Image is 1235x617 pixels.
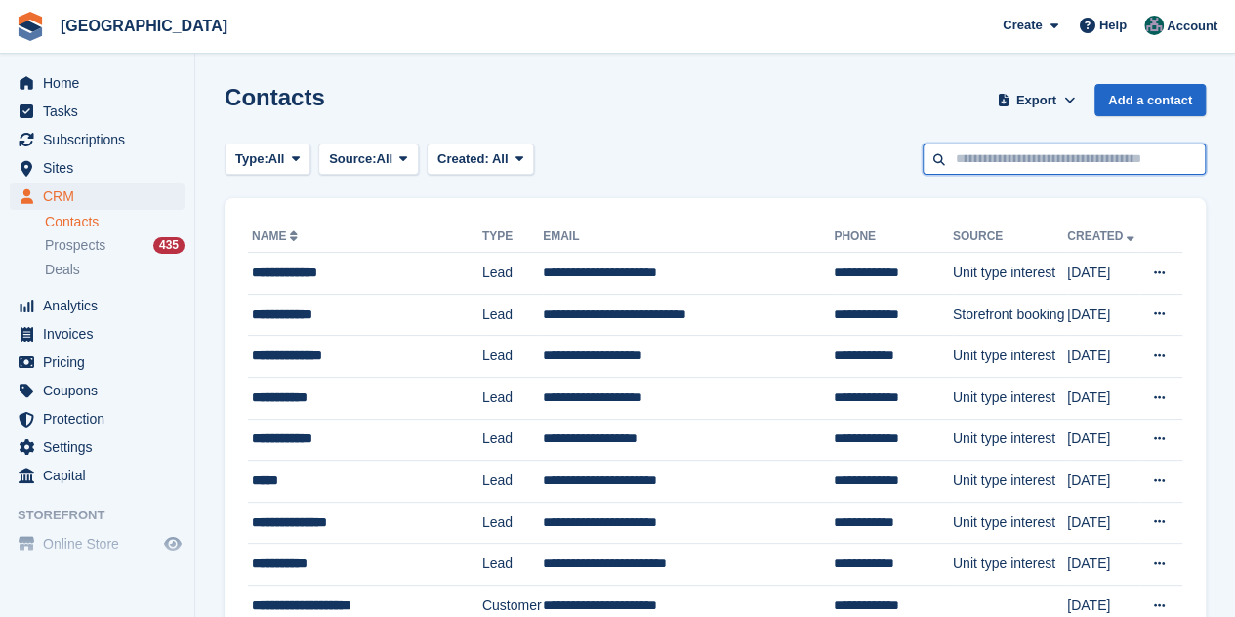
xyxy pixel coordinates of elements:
span: Settings [43,433,160,461]
span: Source: [329,149,376,169]
a: menu [10,530,185,557]
a: Prospects 435 [45,235,185,256]
span: All [268,149,285,169]
th: Type [482,222,543,253]
td: Lead [482,419,543,461]
span: Storefront [18,506,194,525]
button: Created: All [427,144,534,176]
a: [GEOGRAPHIC_DATA] [53,10,235,42]
a: menu [10,433,185,461]
th: Phone [834,222,953,253]
span: All [492,151,509,166]
span: Analytics [43,292,160,319]
th: Source [953,222,1067,253]
span: Type: [235,149,268,169]
td: [DATE] [1067,419,1140,461]
span: Protection [43,405,160,432]
span: Home [43,69,160,97]
td: Unit type interest [953,544,1067,586]
span: Export [1016,91,1056,110]
a: menu [10,126,185,153]
a: menu [10,405,185,432]
td: [DATE] [1067,461,1140,503]
span: Help [1099,16,1127,35]
span: Invoices [43,320,160,348]
td: Unit type interest [953,377,1067,419]
a: menu [10,320,185,348]
td: [DATE] [1067,377,1140,419]
a: menu [10,462,185,489]
button: Type: All [225,144,310,176]
td: Lead [482,544,543,586]
h1: Contacts [225,84,325,110]
td: Unit type interest [953,502,1067,544]
a: Deals [45,260,185,280]
td: Storefront booking [953,294,1067,336]
div: 435 [153,237,185,254]
td: Lead [482,294,543,336]
td: Unit type interest [953,336,1067,378]
span: CRM [43,183,160,210]
td: Lead [482,461,543,503]
td: [DATE] [1067,544,1140,586]
td: Lead [482,502,543,544]
span: Subscriptions [43,126,160,153]
span: All [377,149,393,169]
a: Preview store [161,532,185,555]
span: Coupons [43,377,160,404]
td: Unit type interest [953,461,1067,503]
span: Online Store [43,530,160,557]
span: Create [1003,16,1042,35]
a: Contacts [45,213,185,231]
a: Name [252,229,302,243]
a: menu [10,69,185,97]
a: menu [10,98,185,125]
img: Željko Gobac [1144,16,1164,35]
span: Capital [43,462,160,489]
img: stora-icon-8386f47178a22dfd0bd8f6a31ec36ba5ce8667c1dd55bd0f319d3a0aa187defe.svg [16,12,45,41]
td: Unit type interest [953,419,1067,461]
span: Created: [437,151,489,166]
a: menu [10,154,185,182]
span: Sites [43,154,160,182]
a: Add a contact [1094,84,1206,116]
td: [DATE] [1067,502,1140,544]
a: menu [10,377,185,404]
td: Unit type interest [953,253,1067,295]
a: menu [10,292,185,319]
a: Created [1067,229,1138,243]
td: Lead [482,253,543,295]
span: Tasks [43,98,160,125]
td: [DATE] [1067,294,1140,336]
a: menu [10,349,185,376]
span: Pricing [43,349,160,376]
td: [DATE] [1067,253,1140,295]
td: Lead [482,377,543,419]
a: menu [10,183,185,210]
th: Email [543,222,834,253]
span: Account [1167,17,1217,36]
button: Export [993,84,1079,116]
span: Prospects [45,236,105,255]
td: [DATE] [1067,336,1140,378]
button: Source: All [318,144,419,176]
span: Deals [45,261,80,279]
td: Lead [482,336,543,378]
